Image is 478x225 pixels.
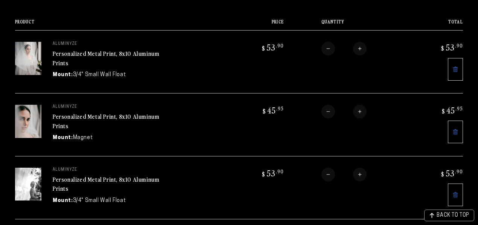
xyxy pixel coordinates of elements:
[441,105,463,115] bdi: 45
[335,42,353,55] input: Quantity for Personalized Metal Print, 8x10 Aluminum Prints
[440,168,463,178] bdi: 53
[261,168,284,178] bdi: 53
[448,184,463,206] a: Remove 8"x10" Rectangle White Glossy Aluminyzed Photo
[263,107,266,115] span: $
[411,19,463,30] th: Total
[53,168,166,172] p: aluminyze
[231,19,284,30] th: Price
[53,105,166,109] p: aluminyze
[15,19,231,30] th: Product
[53,112,159,130] a: Personalized Metal Print, 8x10 Aluminum Prints
[73,197,126,205] dd: 3/4" Small Wall Float
[262,170,265,178] span: $
[73,71,126,79] dd: 3/4" Small Wall Float
[15,105,41,138] img: 8"x10" Rectangle White Glossy Aluminyzed Photo
[284,19,411,30] th: Quantity
[53,71,73,79] dt: Mount:
[448,121,463,143] a: Remove 8"x10" Rectangle White Glossy Aluminyzed Photo
[437,213,469,218] span: BACK TO TOP
[15,42,41,75] img: 8"x10" Rectangle White Glossy Aluminyzed Photo
[15,168,41,201] img: 8"x10" Rectangle White Glossy Aluminyzed Photo
[448,58,463,81] a: Remove 8"x10" Rectangle White Glossy Aluminyzed Photo
[261,42,284,52] bdi: 53
[335,168,353,181] input: Quantity for Personalized Metal Print, 8x10 Aluminum Prints
[455,42,463,49] sup: .90
[73,134,93,142] dd: Magnet
[262,44,265,52] span: $
[53,134,73,142] dt: Mount:
[335,105,353,118] input: Quantity for Personalized Metal Print, 8x10 Aluminum Prints
[276,42,284,49] sup: .90
[455,105,463,112] sup: .95
[53,42,166,46] p: aluminyze
[53,49,159,67] a: Personalized Metal Print, 8x10 Aluminum Prints
[440,42,463,52] bdi: 53
[53,197,73,205] dt: Mount:
[276,168,284,174] sup: .90
[262,105,284,115] bdi: 45
[276,105,284,112] sup: .95
[53,175,159,193] a: Personalized Metal Print, 8x10 Aluminum Prints
[441,44,445,52] span: $
[442,107,445,115] span: $
[455,168,463,174] sup: .90
[441,170,445,178] span: $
